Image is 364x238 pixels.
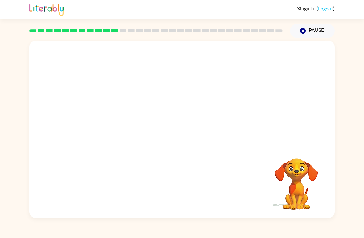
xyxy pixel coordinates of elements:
[318,6,333,11] a: Logout
[297,6,335,11] div: ( )
[290,24,335,38] button: Pause
[266,149,327,211] video: Your browser must support playing .mp4 files to use Literably. Please try using another browser.
[29,2,64,16] img: Literably
[297,6,316,11] span: Xiugu Tu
